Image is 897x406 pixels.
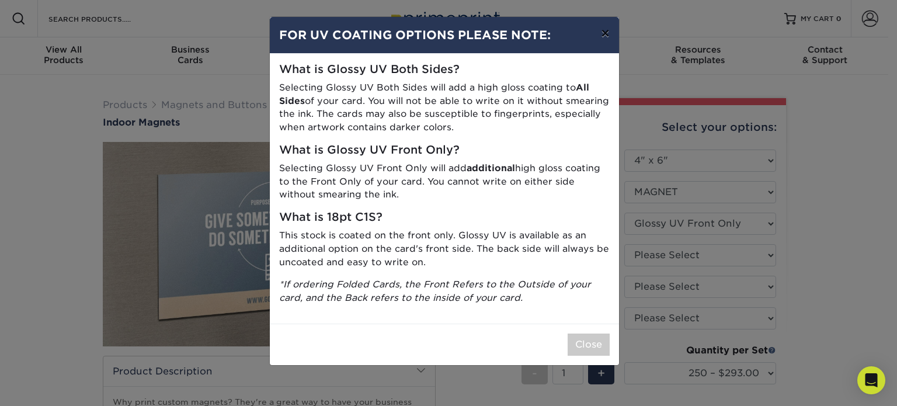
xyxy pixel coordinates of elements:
[279,63,610,77] h5: What is Glossy UV Both Sides?
[592,17,618,50] button: ×
[279,82,589,106] strong: All Sides
[279,162,610,202] p: Selecting Glossy UV Front Only will add high gloss coating to the Front Only of your card. You ca...
[857,366,885,394] div: Open Intercom Messenger
[279,279,591,303] i: *If ordering Folded Cards, the Front Refers to the Outside of your card, and the Back refers to t...
[467,162,515,173] strong: additional
[279,81,610,134] p: Selecting Glossy UV Both Sides will add a high gloss coating to of your card. You will not be abl...
[279,211,610,224] h5: What is 18pt C1S?
[279,26,610,44] h4: FOR UV COATING OPTIONS PLEASE NOTE:
[568,334,610,356] button: Close
[279,144,610,157] h5: What is Glossy UV Front Only?
[279,229,610,269] p: This stock is coated on the front only. Glossy UV is available as an additional option on the car...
